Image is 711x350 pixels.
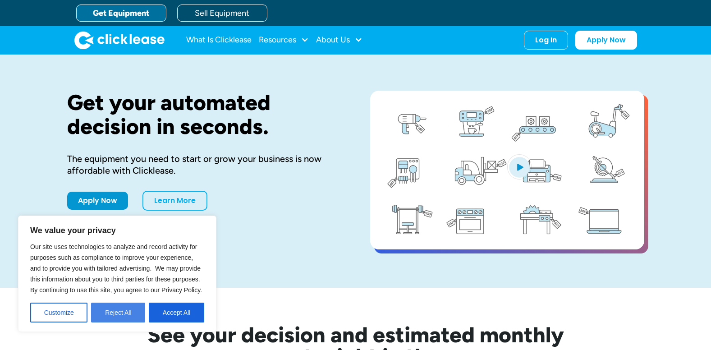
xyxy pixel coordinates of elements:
button: Reject All [91,303,145,322]
button: Customize [30,303,87,322]
h1: Get your automated decision in seconds. [67,91,341,138]
span: Our site uses technologies to analyze and record activity for purposes such as compliance to impr... [30,243,202,294]
img: Blue play button logo on a light blue circular background [507,154,532,180]
a: What Is Clicklease [186,31,252,49]
div: Resources [259,31,309,49]
div: We value your privacy [18,216,216,332]
a: Learn More [142,191,207,211]
button: Accept All [149,303,204,322]
a: Sell Equipment [177,5,267,22]
p: We value your privacy [30,225,204,236]
a: open lightbox [370,91,644,249]
img: Clicklease logo [74,31,165,49]
div: Log In [535,36,557,45]
div: The equipment you need to start or grow your business is now affordable with Clicklease. [67,153,341,176]
a: Get Equipment [76,5,166,22]
a: Apply Now [67,192,128,210]
a: home [74,31,165,49]
a: Apply Now [575,31,637,50]
div: About Us [316,31,362,49]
